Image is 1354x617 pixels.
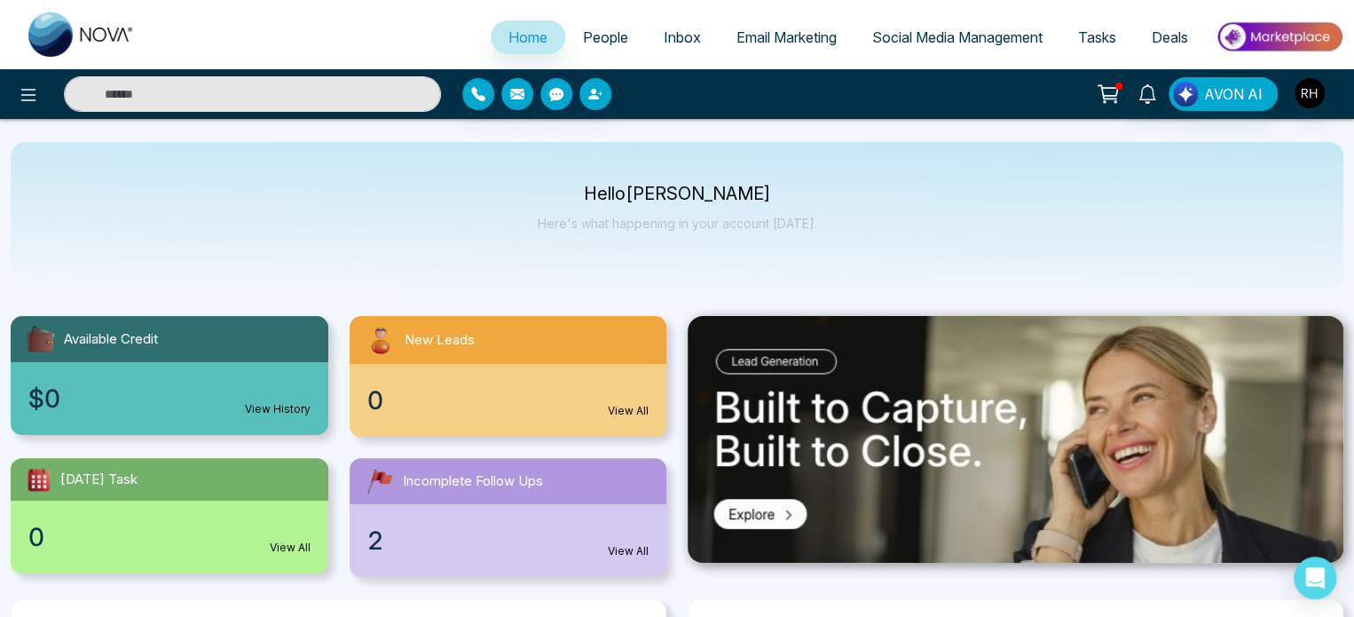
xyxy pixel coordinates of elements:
[491,20,565,54] a: Home
[364,465,396,497] img: followUps.svg
[339,458,678,577] a: Incomplete Follow Ups2View All
[854,20,1060,54] a: Social Media Management
[60,470,138,490] span: [DATE] Task
[25,323,57,355] img: availableCredit.svg
[1152,28,1188,46] span: Deals
[719,20,854,54] a: Email Marketing
[28,380,60,417] span: $0
[64,329,158,350] span: Available Credit
[364,323,398,357] img: newLeads.svg
[367,522,383,559] span: 2
[1078,28,1116,46] span: Tasks
[1169,77,1278,111] button: AVON AI
[25,465,53,494] img: todayTask.svg
[538,216,817,231] p: Here's what happening in your account [DATE].
[736,28,837,46] span: Email Marketing
[1294,557,1336,599] div: Open Intercom Messenger
[688,316,1343,563] img: .
[245,401,311,417] a: View History
[872,28,1043,46] span: Social Media Management
[367,382,383,419] span: 0
[608,543,649,559] a: View All
[565,20,646,54] a: People
[1134,20,1206,54] a: Deals
[538,186,817,202] p: Hello [PERSON_NAME]
[1215,17,1343,57] img: Market-place.gif
[28,518,44,556] span: 0
[664,28,701,46] span: Inbox
[646,20,719,54] a: Inbox
[270,540,311,556] a: View All
[339,316,678,437] a: New Leads0View All
[583,28,628,46] span: People
[405,330,475,351] span: New Leads
[608,403,649,419] a: View All
[403,471,543,492] span: Incomplete Follow Ups
[1060,20,1134,54] a: Tasks
[28,12,135,57] img: Nova CRM Logo
[1173,82,1198,107] img: Lead Flow
[1295,78,1325,108] img: User Avatar
[1204,83,1263,105] span: AVON AI
[508,28,547,46] span: Home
